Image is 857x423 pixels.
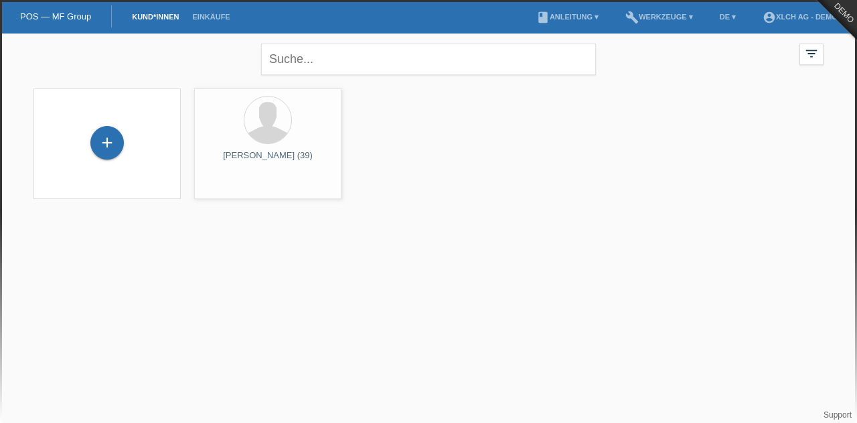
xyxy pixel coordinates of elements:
input: Suche... [261,44,596,75]
i: filter_list [804,46,819,61]
i: account_circle [763,11,776,24]
a: bookAnleitung ▾ [530,13,605,21]
a: Einkäufe [185,13,236,21]
a: DE ▾ [713,13,743,21]
a: buildWerkzeuge ▾ [619,13,700,21]
i: book [536,11,550,24]
a: Kund*innen [125,13,185,21]
a: Support [824,410,852,420]
a: account_circleXLCH AG - DEMO ▾ [756,13,850,21]
div: Kund*in hinzufügen [91,131,123,154]
div: [PERSON_NAME] (39) [205,150,331,172]
a: POS — MF Group [20,11,91,21]
i: build [625,11,639,24]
